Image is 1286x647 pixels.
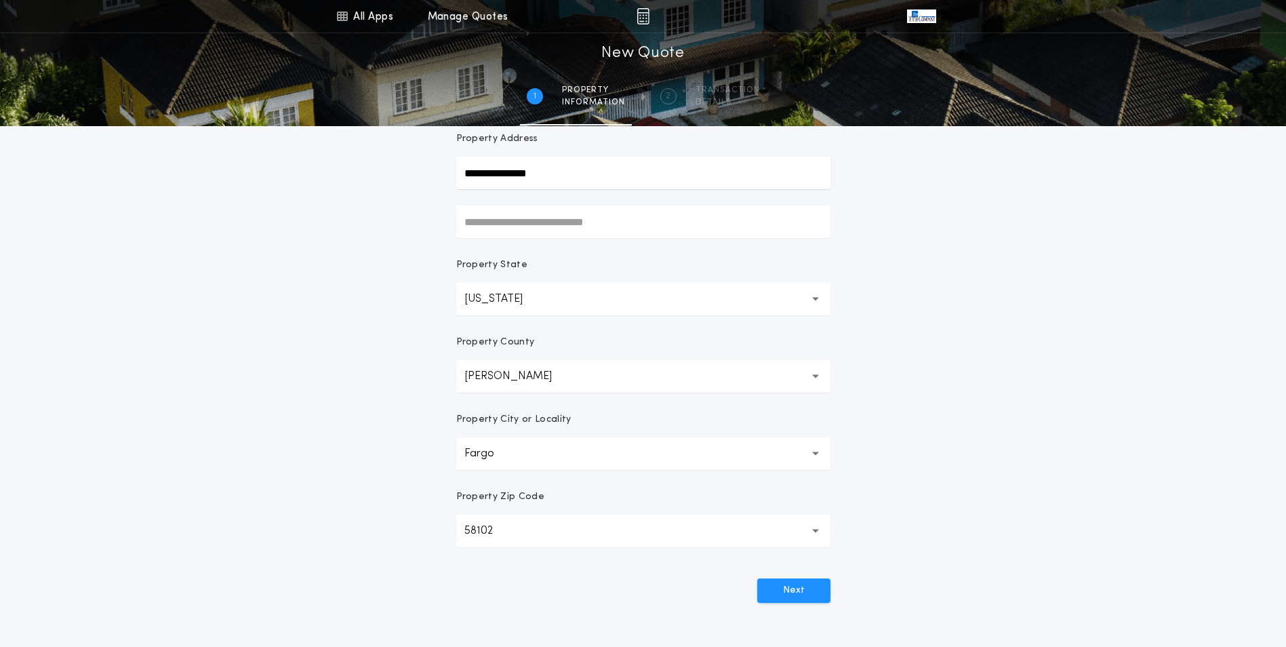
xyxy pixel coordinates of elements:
[464,446,516,462] p: Fargo
[601,43,684,64] h1: New Quote
[637,8,649,24] img: img
[464,523,515,539] p: 58102
[456,336,535,349] p: Property County
[464,291,544,307] p: [US_STATE]
[456,437,830,470] button: Fargo
[666,91,670,102] h2: 2
[456,490,544,504] p: Property Zip Code
[456,360,830,393] button: [PERSON_NAME]
[534,91,536,102] h2: 1
[696,97,760,108] span: details
[907,9,936,23] img: vs-icon
[464,368,574,385] p: [PERSON_NAME]
[456,132,830,146] p: Property Address
[456,258,527,272] p: Property State
[562,97,625,108] span: information
[562,85,625,96] span: Property
[456,413,571,427] p: Property City or Locality
[456,515,830,547] button: 58102
[696,85,760,96] span: Transaction
[456,283,830,315] button: [US_STATE]
[757,579,830,603] button: Next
